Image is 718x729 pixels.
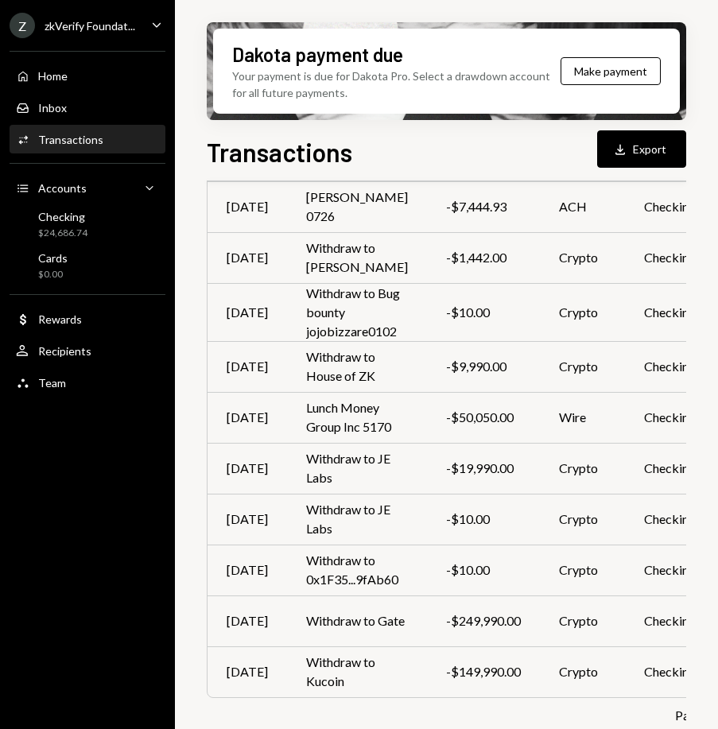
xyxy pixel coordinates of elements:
[227,303,268,322] div: [DATE]
[38,133,103,146] div: Transactions
[561,57,661,85] button: Make payment
[45,19,135,33] div: zkVerify Foundat...
[540,494,625,545] td: Crypto
[625,341,715,392] td: Checking
[38,227,87,240] div: $24,686.74
[227,560,268,580] div: [DATE]
[287,595,427,646] td: Withdraw to Gate
[227,662,268,681] div: [DATE]
[625,181,715,232] td: Checking
[10,93,165,122] a: Inbox
[625,232,715,283] td: Checking
[227,408,268,427] div: [DATE]
[287,494,427,545] td: Withdraw to JE Labs
[10,246,165,285] a: Cards$0.00
[38,268,68,281] div: $0.00
[446,662,521,681] div: -$149,990.00
[446,408,521,427] div: -$50,050.00
[287,545,427,595] td: Withdraw to 0x1F35...9fAb60
[287,181,427,232] td: [PERSON_NAME] 0726
[10,368,165,397] a: Team
[227,248,268,267] div: [DATE]
[227,357,268,376] div: [DATE]
[38,251,68,265] div: Cards
[10,336,165,365] a: Recipients
[625,646,715,697] td: Checking
[540,392,625,443] td: Wire
[38,312,82,326] div: Rewards
[540,283,625,341] td: Crypto
[38,69,68,83] div: Home
[597,130,686,168] button: Export
[38,376,66,390] div: Team
[446,303,521,322] div: -$10.00
[287,392,427,443] td: Lunch Money Group Inc 5170
[227,611,268,630] div: [DATE]
[446,510,521,529] div: -$10.00
[446,357,521,376] div: -$9,990.00
[540,341,625,392] td: Crypto
[625,494,715,545] td: Checking
[625,283,715,341] td: Checking
[10,13,35,38] div: Z
[540,443,625,494] td: Crypto
[10,61,165,90] a: Home
[625,443,715,494] td: Checking
[540,646,625,697] td: Crypto
[446,459,521,478] div: -$19,990.00
[38,344,91,358] div: Recipients
[207,136,352,168] h1: Transactions
[38,181,87,195] div: Accounts
[227,197,268,216] div: [DATE]
[625,392,715,443] td: Checking
[287,283,427,341] td: Withdraw to Bug bounty jojobizzare0102
[10,173,165,202] a: Accounts
[287,232,427,283] td: Withdraw to [PERSON_NAME]
[38,101,67,114] div: Inbox
[540,232,625,283] td: Crypto
[232,41,403,68] div: Dakota payment due
[540,181,625,232] td: ACH
[540,595,625,646] td: Crypto
[625,595,715,646] td: Checking
[227,459,268,478] div: [DATE]
[10,125,165,153] a: Transactions
[446,248,521,267] div: -$1,442.00
[625,545,715,595] td: Checking
[540,545,625,595] td: Crypto
[10,304,165,333] a: Rewards
[446,611,521,630] div: -$249,990.00
[232,68,553,101] div: Your payment is due for Dakota Pro. Select a drawdown account for all future payments.
[287,341,427,392] td: Withdraw to House of ZK
[10,205,165,243] a: Checking$24,686.74
[446,197,521,216] div: -$7,444.93
[227,510,268,529] div: [DATE]
[38,210,87,223] div: Checking
[287,443,427,494] td: Withdraw to JE Labs
[287,646,427,697] td: Withdraw to Kucoin
[446,560,521,580] div: -$10.00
